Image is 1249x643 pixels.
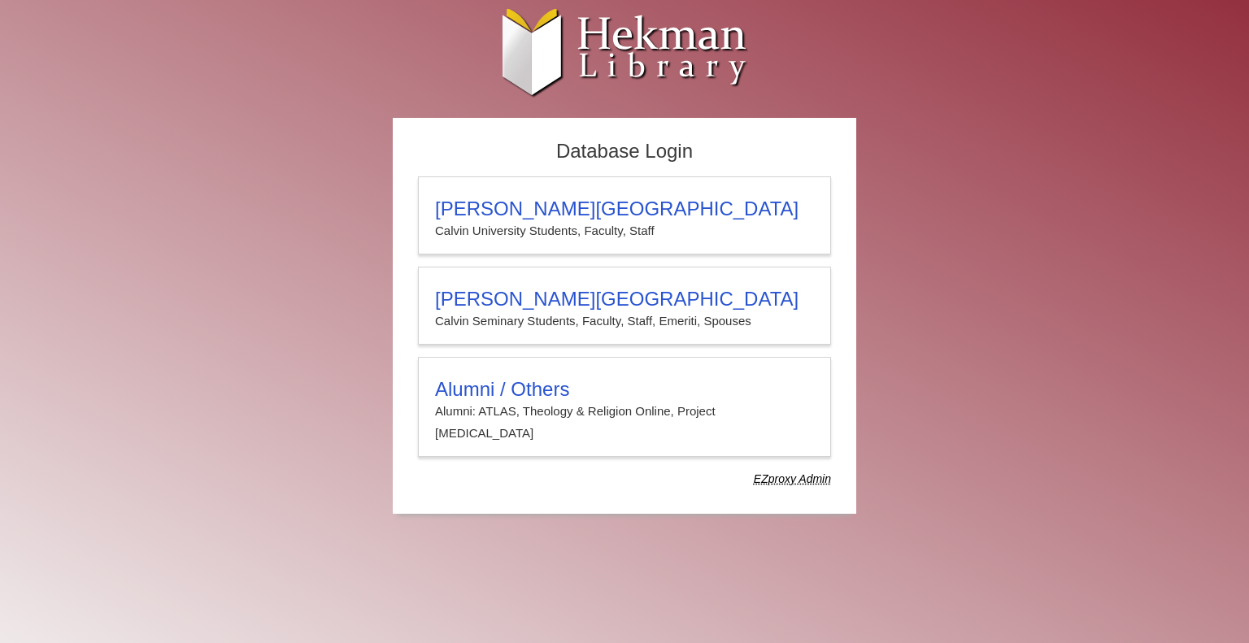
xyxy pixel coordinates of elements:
[435,378,814,401] h3: Alumni / Others
[754,472,831,485] dfn: Use Alumni login
[418,267,831,345] a: [PERSON_NAME][GEOGRAPHIC_DATA]Calvin Seminary Students, Faculty, Staff, Emeriti, Spouses
[435,401,814,444] p: Alumni: ATLAS, Theology & Religion Online, Project [MEDICAL_DATA]
[435,198,814,220] h3: [PERSON_NAME][GEOGRAPHIC_DATA]
[418,176,831,254] a: [PERSON_NAME][GEOGRAPHIC_DATA]Calvin University Students, Faculty, Staff
[435,220,814,241] p: Calvin University Students, Faculty, Staff
[435,378,814,444] summary: Alumni / OthersAlumni: ATLAS, Theology & Religion Online, Project [MEDICAL_DATA]
[435,288,814,311] h3: [PERSON_NAME][GEOGRAPHIC_DATA]
[435,311,814,332] p: Calvin Seminary Students, Faculty, Staff, Emeriti, Spouses
[410,135,839,168] h2: Database Login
